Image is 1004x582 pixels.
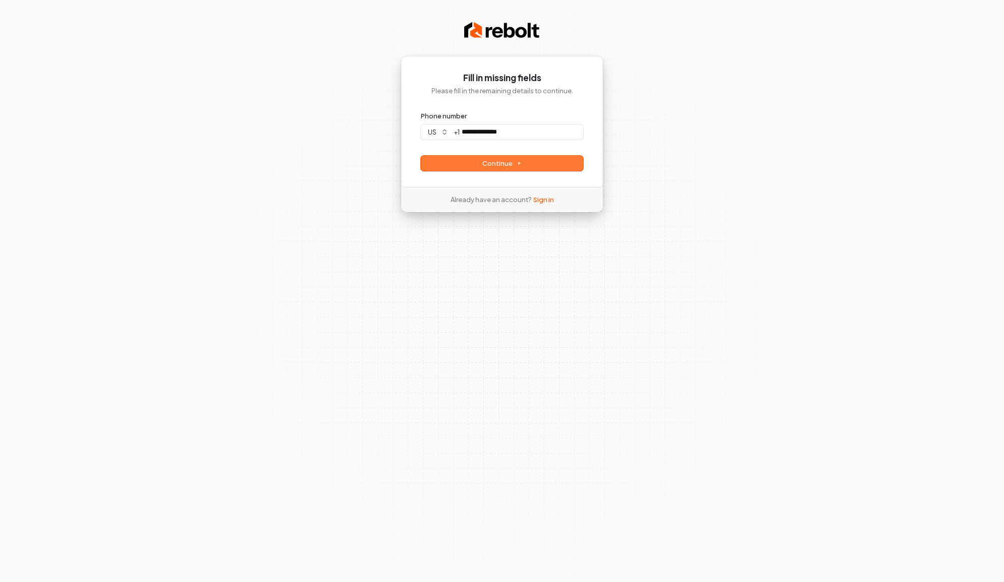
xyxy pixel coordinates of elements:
[421,156,583,171] button: Continue
[421,72,583,84] h1: Fill in missing fields
[482,159,522,168] span: Continue
[464,20,540,40] img: Rebolt Logo
[421,111,467,120] label: Phone number
[421,86,583,95] p: Please fill in the remaining details to continue.
[533,195,554,204] a: Sign in
[421,124,453,140] button: us
[451,195,531,204] span: Already have an account?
